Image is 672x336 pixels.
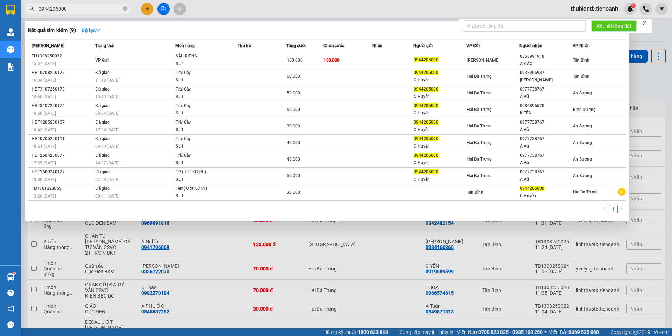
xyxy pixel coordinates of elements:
[287,74,300,79] span: 50.000
[95,136,110,141] span: Đã giao
[176,76,228,84] div: SL: 1
[32,135,93,143] div: HBT0705250111
[287,91,300,95] span: 50.000
[175,43,195,48] span: Món hàng
[176,86,228,93] div: Trài Cây
[414,159,466,167] div: C Huyền
[618,205,626,213] button: right
[414,153,438,158] span: 0944205000
[287,140,300,145] span: 40.000
[618,205,626,213] li: Next Page
[467,124,492,129] span: Hai Bà Trưng
[467,58,499,63] span: [PERSON_NAME]
[32,61,56,66] span: 15:57 [DATE]
[32,185,93,192] div: TB1801220065
[414,176,466,183] div: C Huyền
[95,161,119,166] span: 14:37 [DATE]
[642,20,647,25] span: close
[573,157,592,162] span: An Sương
[573,189,598,194] span: Hai Bà Trưng
[414,70,438,75] span: 0944205000
[176,135,228,143] div: Trài Cây
[287,173,300,178] span: 50.000
[323,43,344,48] span: Chưa cước
[32,119,93,126] div: HBT1205250107
[467,91,492,95] span: Hai Bà Trưng
[176,192,228,200] div: SL: 1
[467,74,492,79] span: Hai Bà Trưng
[95,127,119,132] span: 17:34 [DATE]
[176,185,228,193] div: Tem( Ướt KCTN)
[176,159,228,167] div: SL: 1
[176,143,228,150] div: SL: 1
[29,6,34,11] span: search
[324,58,340,63] span: 160.000
[573,74,589,79] span: Tân Bình
[414,143,466,150] div: C Huyền
[601,205,609,213] button: left
[32,144,56,149] span: 18:54 [DATE]
[96,28,101,33] span: down
[176,52,228,60] div: SẦU RIÊNG
[520,53,572,60] div: 0358991918
[95,169,110,174] span: Đã giao
[176,69,228,77] div: Trái Cây
[286,43,306,48] span: Tổng cước
[520,186,544,191] span: 0944205000
[82,27,101,33] strong: Bộ lọc
[176,102,228,110] div: Trài Cây
[414,87,438,92] span: 0944205000
[414,126,466,133] div: C Huyền
[520,152,572,159] div: 0977738767
[32,69,93,76] div: HBT0708250177
[414,103,438,108] span: 0944205000
[39,5,122,13] input: Tìm tên, số ĐT hoặc mã đơn
[287,190,300,195] span: 30.000
[176,60,228,68] div: SL: 2
[32,102,93,110] div: HBT3107250174
[95,87,110,92] span: Đã giao
[7,63,14,71] img: solution-icon
[519,43,542,48] span: Người nhận
[95,120,110,125] span: Đã giao
[32,78,56,83] span: 19:06 [DATE]
[13,272,15,274] sup: 1
[414,120,438,125] span: 0944205000
[609,205,617,213] a: 1
[95,194,119,199] span: 09:41 [DATE]
[32,177,56,182] span: 18:08 [DATE]
[520,192,572,200] div: C Huyền
[414,93,466,100] div: C Huyền
[414,169,438,174] span: 0944205000
[573,91,592,95] span: An Sương
[467,107,492,112] span: Hai Bà Trưng
[7,305,14,312] span: notification
[32,168,93,176] div: HBT1609240127
[7,290,14,296] span: question-circle
[414,76,466,84] div: C Huyền
[520,168,572,176] div: 0977738767
[76,25,106,36] button: Bộ lọcdown
[176,176,228,183] div: SL: 1
[573,107,596,112] span: Bình Dương
[32,52,93,60] div: TH1308250032
[467,140,492,145] span: Hai Bà Trưng
[176,93,228,101] div: SL: 1
[287,107,300,112] span: 60.000
[95,177,119,182] span: 07:53 [DATE]
[520,135,572,143] div: 0977738767
[95,103,110,108] span: Đã giao
[176,152,228,160] div: Trài Cây
[32,161,56,166] span: 17:35 [DATE]
[28,27,76,34] h3: Kết quả tìm kiếm ( 9 )
[287,124,300,129] span: 30.000
[7,273,14,281] img: warehouse-icon
[95,58,109,63] span: VP Gửi
[95,186,110,191] span: Đã giao
[7,46,14,53] img: warehouse-icon
[573,173,592,178] span: An Sương
[95,153,110,158] span: Đã giao
[466,43,480,48] span: VP Gửi
[32,152,93,159] div: HBT2604250077
[32,127,56,132] span: 18:42 [DATE]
